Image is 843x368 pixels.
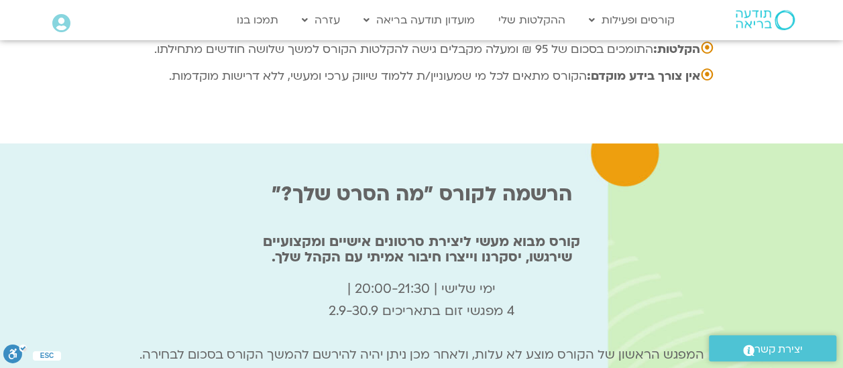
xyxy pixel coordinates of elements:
b: הרשמה לקורס "מה הסרט שלך?" [272,180,572,208]
span: ⦿ [700,42,714,57]
strong: הקלטות: [653,42,714,57]
a: מועדון תודעה בריאה [357,7,482,33]
span: ⦿ [700,68,714,84]
span: יצירת קשר [754,341,803,359]
a: ההקלטות שלי [492,7,572,33]
p: הקורס מתאים לכל מי שמעוניין/ת ללמוד שיווק ערכי ומעשי, ללא דרישות מוקדמות. [130,68,714,84]
p: התומכים בסכום של 95 ₪ ומעלה מקבלים גישה להקלטות הקורס למשך שלושה חודשים מתחילתו. [130,41,714,58]
a: תמכו בנו [230,7,285,33]
strong: אין צורך בידע מוקדם: [587,68,714,84]
a: עזרה [295,7,347,33]
a: יצירת קשר [709,335,836,361]
img: תודעה בריאה [736,10,795,30]
a: קורסים ופעילות [582,7,681,33]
